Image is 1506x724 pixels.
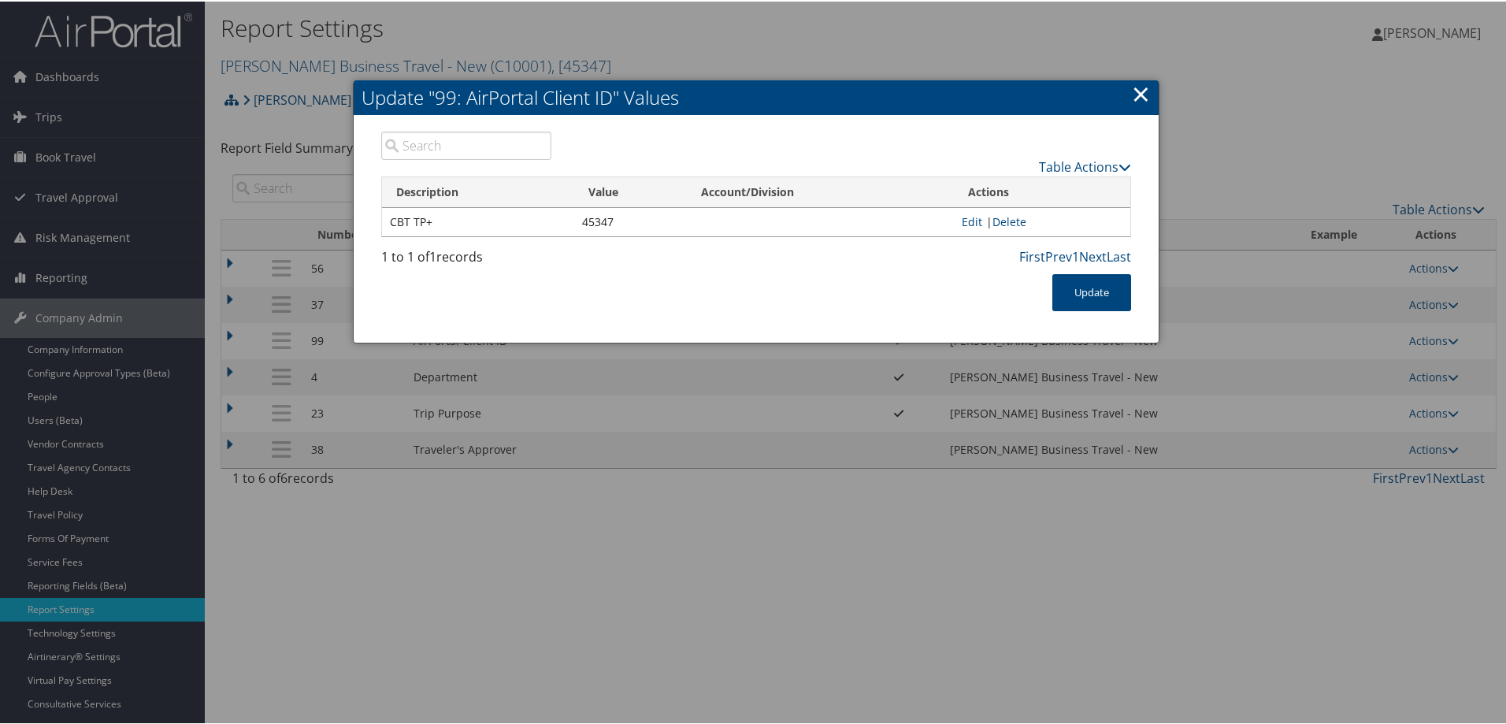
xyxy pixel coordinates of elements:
[1079,247,1107,264] a: Next
[574,176,687,206] th: Value: activate to sort column ascending
[954,206,1130,235] td: |
[1107,247,1131,264] a: Last
[992,213,1026,228] a: Delete
[381,130,551,158] input: Search
[381,246,551,273] div: 1 to 1 of records
[687,176,954,206] th: Account/Division: activate to sort column ascending
[1072,247,1079,264] a: 1
[429,247,436,264] span: 1
[962,213,982,228] a: Edit
[1052,273,1131,310] button: Update
[954,176,1130,206] th: Actions
[382,176,574,206] th: Description: activate to sort column descending
[1039,157,1131,174] a: Table Actions
[1045,247,1072,264] a: Prev
[1132,76,1150,108] a: ×
[1019,247,1045,264] a: First
[382,206,574,235] td: CBT TP+
[574,206,687,235] td: 45347
[354,79,1159,113] h2: Update "99: AirPortal Client ID" Values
